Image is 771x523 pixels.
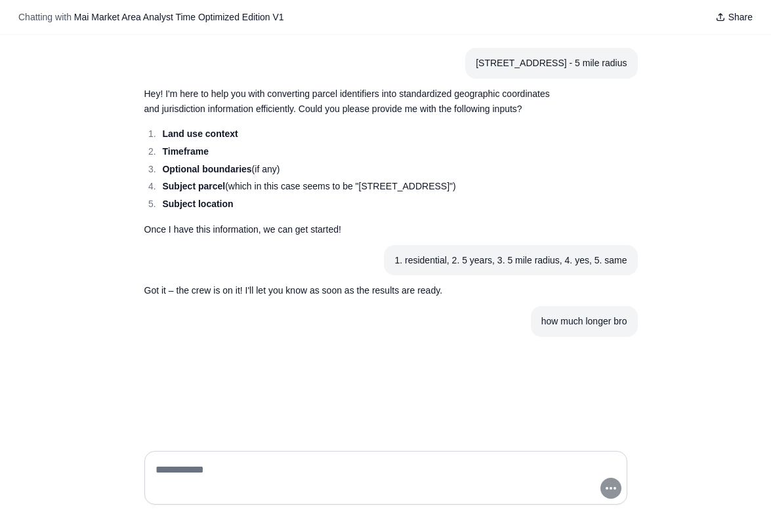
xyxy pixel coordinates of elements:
div: [STREET_ADDRESS] - 5 mile radius [476,56,627,71]
section: User message [531,306,638,337]
section: User message [465,48,637,79]
button: Share [710,8,758,26]
div: 1. residential, 2. 5 years, 3. 5 mile radius, 4. yes, 5. same [394,253,627,268]
p: Hey! I'm here to help you with converting parcel identifiers into standardized geographic coordin... [144,87,564,117]
strong: Subject parcel [162,181,225,191]
strong: Timeframe [162,146,209,157]
strong: Subject location [162,199,233,209]
p: Once I have this information, we can get started! [144,222,564,237]
button: Chatting with Mai Market Area Analyst Time Optimized Edition V1 [13,8,289,26]
span: Chatting with [18,10,72,24]
section: User message [384,245,637,276]
li: (if any) [159,162,564,177]
section: Response [134,79,575,245]
strong: Land use context [162,128,238,139]
p: Got it – the crew is on it! I'll let you know as soon as the results are ready. [144,283,564,298]
span: Share [728,10,753,24]
div: how much longer bro [541,314,627,329]
iframe: Chat Widget [705,460,771,523]
li: (which in this case seems to be "[STREET_ADDRESS]") [159,179,564,194]
section: Response [134,275,575,306]
span: Mai Market Area Analyst Time Optimized Edition V1 [74,12,284,22]
strong: Optional boundaries [162,164,251,174]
